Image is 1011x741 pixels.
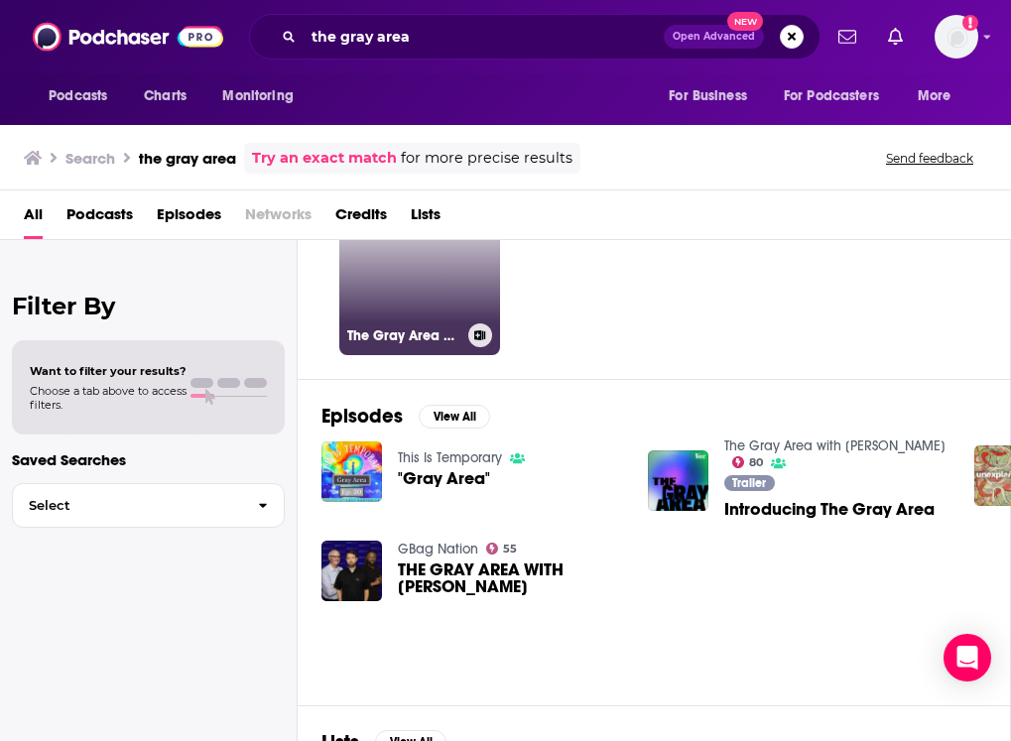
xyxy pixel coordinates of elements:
button: open menu [771,77,908,115]
img: "Gray Area" [321,441,382,502]
a: The Gray Area with Sean Illing [724,437,946,454]
span: Trailer [732,477,766,489]
button: Select [12,483,285,528]
a: 40 [677,194,837,355]
h2: Episodes [321,404,403,429]
a: Episodes [157,198,221,239]
a: 80 [732,456,764,468]
a: GBag Nation [398,541,478,557]
a: Show notifications dropdown [880,20,911,54]
span: Select [13,499,242,512]
a: All [24,198,43,239]
button: Open AdvancedNew [664,25,764,49]
button: open menu [655,77,772,115]
span: THE GRAY AREA WITH [PERSON_NAME] [398,561,624,595]
button: Send feedback [880,150,979,167]
input: Search podcasts, credits, & more... [304,21,664,53]
span: More [918,82,951,110]
a: Show notifications dropdown [830,20,864,54]
h2: Filter By [12,292,285,320]
img: THE GRAY AREA WITH KEVIN GRAY [321,541,382,601]
a: THE GRAY AREA WITH KEVIN GRAY [398,561,624,595]
span: For Podcasters [784,82,879,110]
h3: the gray area [139,149,236,168]
span: Open Advanced [673,32,755,42]
a: Podcasts [66,198,133,239]
a: 46 [508,194,669,355]
span: Monitoring [222,82,293,110]
a: 80The Gray Area with [PERSON_NAME] [339,194,500,355]
a: Lists [411,198,441,239]
a: Credits [335,198,387,239]
a: Introducing The Gray Area [724,501,935,518]
button: open menu [904,77,976,115]
a: This Is Temporary [398,449,502,466]
span: for more precise results [401,147,572,170]
span: New [727,12,763,31]
img: Podchaser - Follow, Share and Rate Podcasts [33,18,223,56]
a: "Gray Area" [398,470,490,487]
span: 80 [749,458,763,467]
div: Search podcasts, credits, & more... [249,14,821,60]
span: Podcasts [49,82,107,110]
p: Saved Searches [12,450,285,469]
div: Open Intercom Messenger [944,634,991,681]
button: View All [419,405,490,429]
a: Charts [131,77,198,115]
img: Introducing The Gray Area [648,450,708,511]
span: 55 [503,545,517,554]
button: Show profile menu [935,15,978,59]
h3: The Gray Area with [PERSON_NAME] [347,327,460,344]
h3: Search [65,149,115,168]
span: Charts [144,82,187,110]
svg: Add a profile image [962,15,978,31]
span: Want to filter your results? [30,364,187,378]
a: 55 [486,543,518,555]
a: Try an exact match [252,147,397,170]
button: open menu [208,77,318,115]
img: User Profile [935,15,978,59]
span: For Business [669,82,747,110]
span: Networks [245,198,312,239]
a: 7 [845,194,1006,355]
span: Logged in as paigerusher [935,15,978,59]
a: EpisodesView All [321,404,490,429]
button: open menu [35,77,133,115]
span: Choose a tab above to access filters. [30,384,187,412]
